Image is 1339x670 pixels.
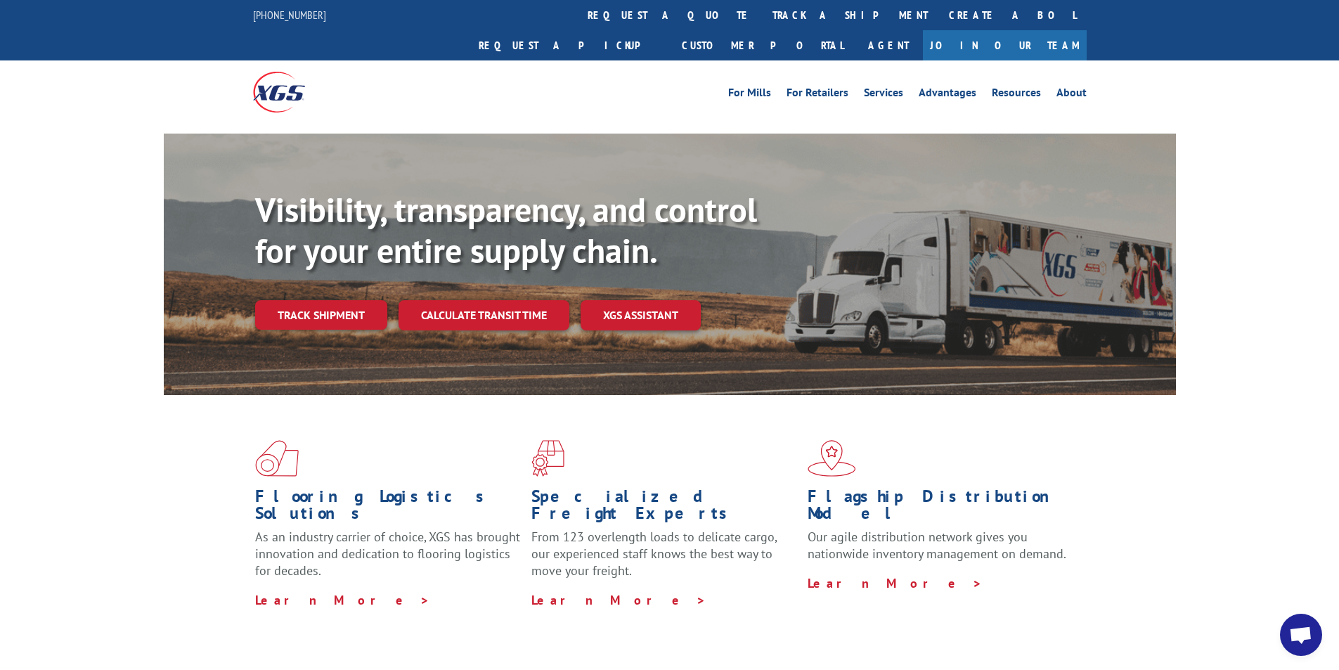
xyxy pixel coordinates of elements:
[808,529,1066,562] span: Our agile distribution network gives you nationwide inventory management on demand.
[531,440,564,477] img: xgs-icon-focused-on-flooring-red
[919,87,976,103] a: Advantages
[255,529,520,579] span: As an industry carrier of choice, XGS has brought innovation and dedication to flooring logistics...
[992,87,1041,103] a: Resources
[255,300,387,330] a: Track shipment
[255,488,521,529] h1: Flooring Logistics Solutions
[923,30,1087,60] a: Join Our Team
[1280,614,1322,656] a: Open chat
[531,592,706,608] a: Learn More >
[854,30,923,60] a: Agent
[581,300,701,330] a: XGS ASSISTANT
[399,300,569,330] a: Calculate transit time
[255,188,757,272] b: Visibility, transparency, and control for your entire supply chain.
[255,592,430,608] a: Learn More >
[787,87,848,103] a: For Retailers
[808,488,1073,529] h1: Flagship Distribution Model
[864,87,903,103] a: Services
[728,87,771,103] a: For Mills
[531,488,797,529] h1: Specialized Freight Experts
[1056,87,1087,103] a: About
[808,575,983,591] a: Learn More >
[671,30,854,60] a: Customer Portal
[255,440,299,477] img: xgs-icon-total-supply-chain-intelligence-red
[531,529,797,591] p: From 123 overlength loads to delicate cargo, our experienced staff knows the best way to move you...
[253,8,326,22] a: [PHONE_NUMBER]
[808,440,856,477] img: xgs-icon-flagship-distribution-model-red
[468,30,671,60] a: Request a pickup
